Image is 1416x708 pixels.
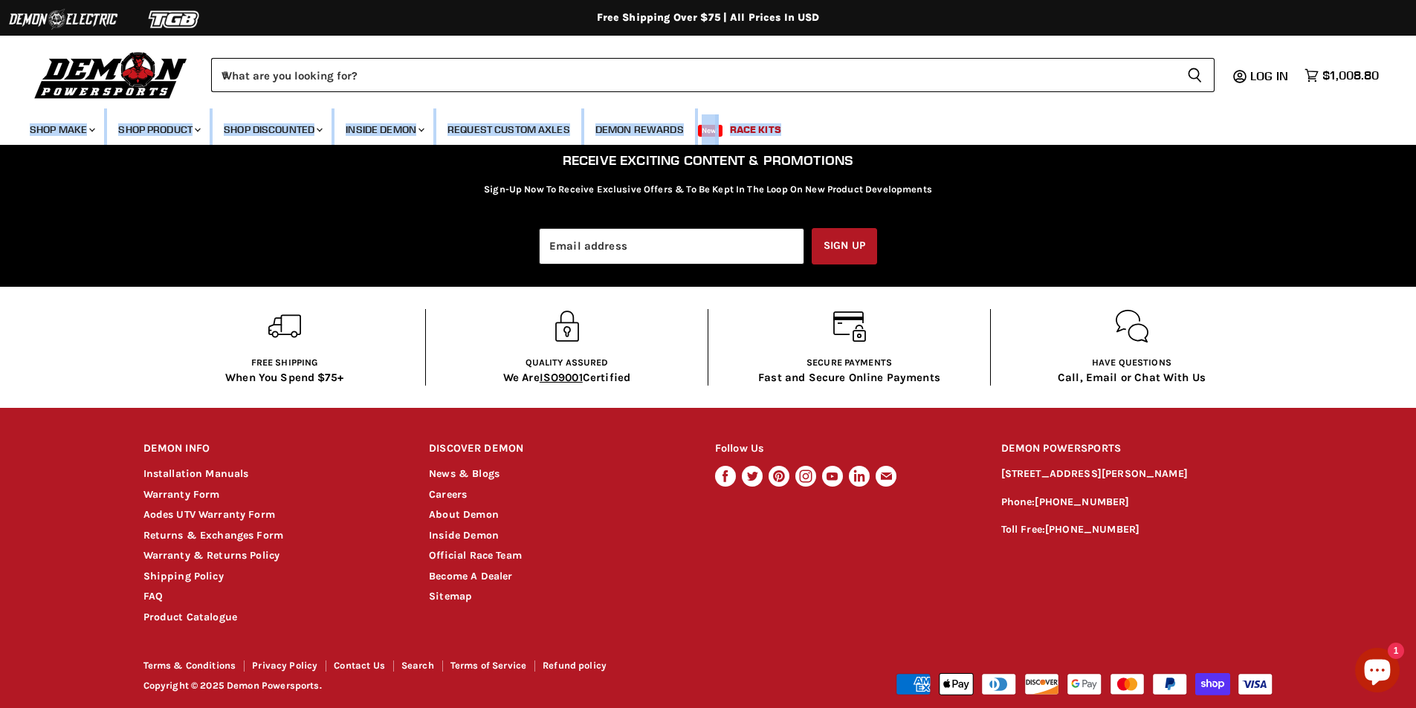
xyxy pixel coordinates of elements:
[543,660,607,671] a: Refund policy
[540,371,583,384] span: ISO9001
[1175,58,1215,92] button: Search
[401,660,434,671] a: Search
[334,114,433,145] a: Inside Demon
[526,357,609,368] span: Quality Assured
[698,125,723,137] span: New!
[334,660,385,671] a: Contact Us
[1244,69,1297,82] a: Log in
[1001,522,1273,539] p: Toll Free:
[436,114,581,145] a: Request Custom Axles
[107,114,210,145] a: Shop Product
[1001,494,1273,511] p: Phone:
[143,570,224,582] a: Shipping Policy
[584,114,695,145] a: Demon Rewards
[503,370,630,386] p: We Are Certified
[429,467,500,480] a: News & Blogs
[484,182,932,196] p: Sign-Up Now To Receive Exclusive Offers & To Be Kept In The Loop On New Product Developments
[1351,648,1404,696] inbox-online-store-chat: Shopify online store chat
[450,660,526,671] a: Terms of Service
[143,611,238,623] a: Product Catalogue
[429,570,512,582] a: Become A Dealer
[143,549,280,562] a: Warranty & Returns Policy
[1001,466,1273,483] p: [STREET_ADDRESS][PERSON_NAME]
[211,58,1175,92] input: When autocomplete results are available use up and down arrows to review and enter to select
[429,590,472,603] a: Sitemap
[143,432,401,467] h2: DEMON INFO
[143,508,275,521] a: Aodes UTV Warranty Form
[271,152,1144,168] h2: Receive exciting Content & Promotions
[143,590,163,603] a: FAQ
[1322,68,1379,82] span: $1,008.80
[715,432,973,467] h2: Follow Us
[429,432,687,467] h2: DISCOVER DEMON
[806,357,892,368] span: Secure Payments
[1297,65,1386,86] a: $1,008.80
[251,357,318,368] span: Free shipping
[19,114,104,145] a: Shop Make
[143,660,710,676] nav: Footer
[758,370,940,386] p: Fast and Secure Online Payments
[143,660,236,671] a: Terms & Conditions
[1058,370,1206,386] p: Call, Email or Chat With Us
[1045,523,1139,536] a: [PHONE_NUMBER]
[252,660,317,671] a: Privacy Policy
[225,370,343,386] p: When You Spend $75+
[143,529,284,542] a: Returns & Exchanges Form
[7,5,119,33] img: Demon Electric Logo 2
[429,529,499,542] a: Inside Demon
[539,228,804,264] input: Email address
[213,114,332,145] a: Shop Discounted
[19,108,1375,145] ul: Main menu
[114,11,1303,25] div: Free Shipping Over $75 | All Prices In USD
[429,508,499,521] a: About Demon
[143,467,249,480] a: Installation Manuals
[30,48,193,101] img: Demon Powersports
[211,58,1215,92] form: Product
[119,5,230,33] img: TGB Logo 2
[1092,357,1171,368] span: Have questions
[429,488,467,501] a: Careers
[719,114,792,145] a: Race Kits
[812,228,877,264] button: Sign up
[429,549,522,562] a: Official Race Team
[1250,68,1288,83] span: Log in
[143,681,710,692] p: Copyright © 2025 Demon Powersports.
[1001,432,1273,467] h2: DEMON POWERSPORTS
[1035,496,1129,508] a: [PHONE_NUMBER]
